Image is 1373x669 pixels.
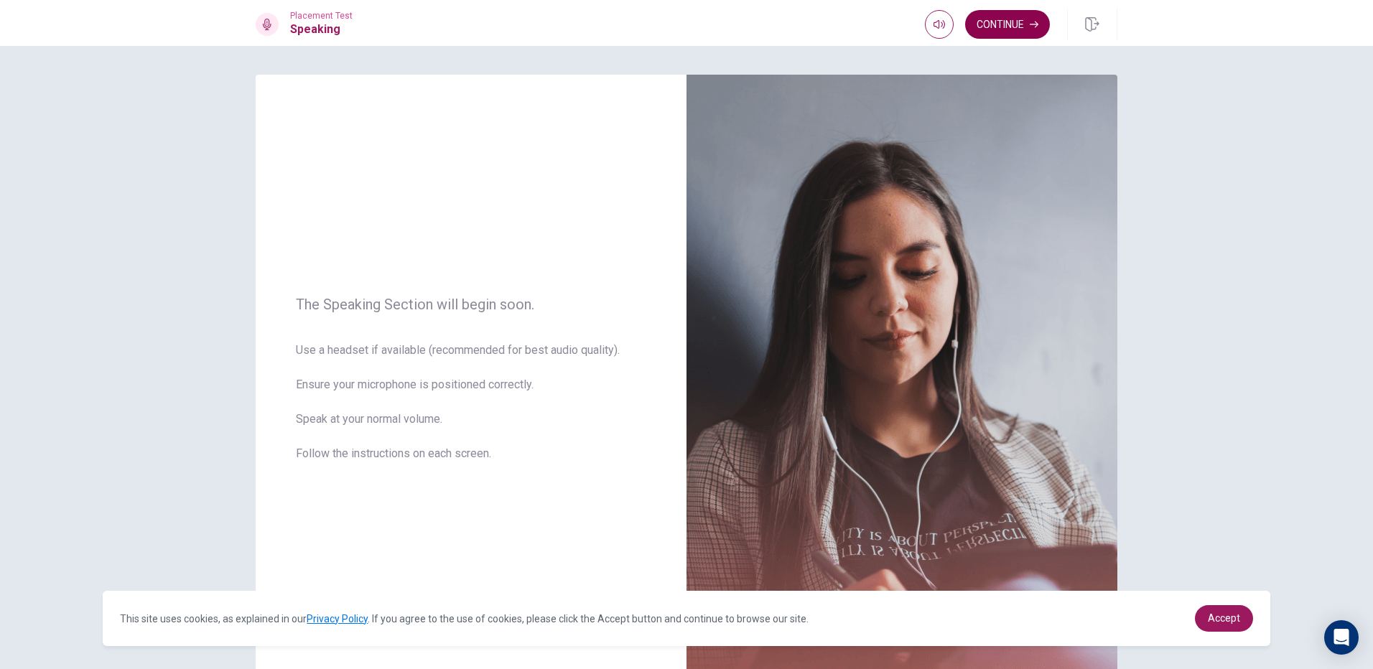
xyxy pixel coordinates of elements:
h1: Speaking [290,21,353,38]
span: The Speaking Section will begin soon. [296,296,646,313]
span: This site uses cookies, as explained in our . If you agree to the use of cookies, please click th... [120,613,809,624]
div: Open Intercom Messenger [1324,620,1359,655]
a: Privacy Policy [307,613,368,624]
span: Accept [1208,612,1240,624]
div: cookieconsent [103,591,1270,646]
span: Placement Test [290,11,353,21]
a: dismiss cookie message [1195,605,1253,632]
button: Continue [965,10,1050,39]
span: Use a headset if available (recommended for best audio quality). Ensure your microphone is positi... [296,342,646,479]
